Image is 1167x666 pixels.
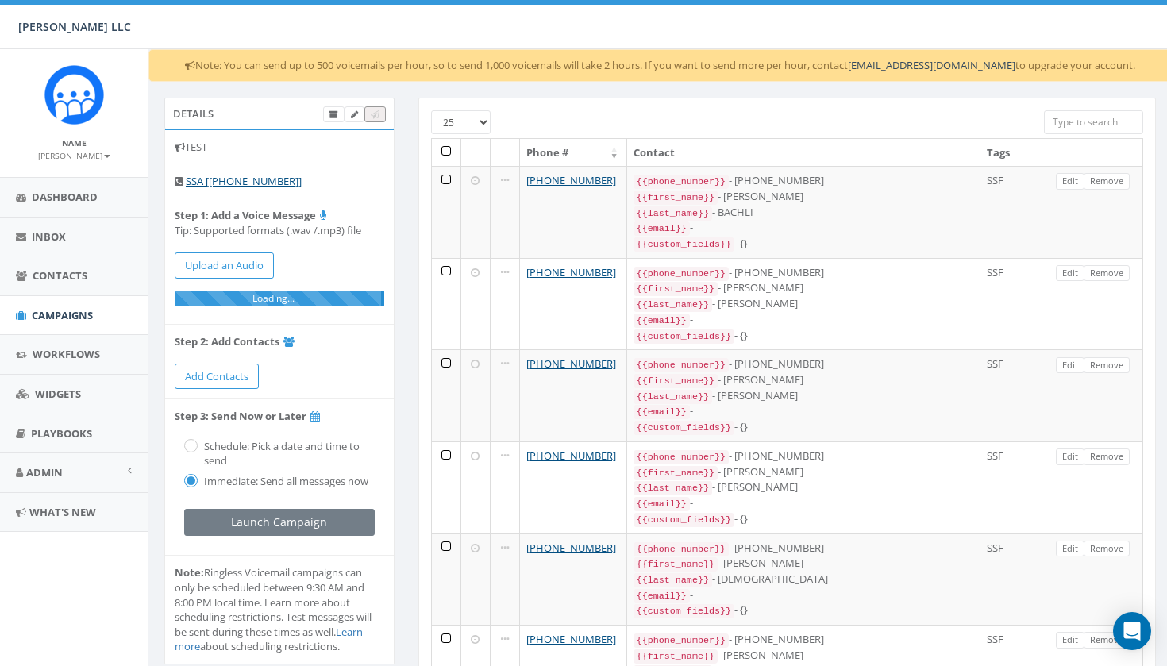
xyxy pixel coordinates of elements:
[634,448,973,464] div: - [PHONE_NUMBER]
[634,173,973,189] div: - [PHONE_NUMBER]
[634,556,973,572] div: - [PERSON_NAME]
[634,221,690,236] code: {{email}}
[175,291,384,306] div: Loading...
[1084,541,1130,557] a: Remove
[175,364,259,390] a: Add Contacts
[32,190,98,204] span: Dashboard
[1084,448,1130,465] a: Remove
[371,108,379,120] span: Attach the audio file to test
[1084,265,1130,282] a: Remove
[526,448,616,463] a: [PHONE_NUMBER]
[634,282,718,296] code: {{first_name}}
[62,137,87,148] small: Name
[175,625,363,654] a: Learn more
[634,220,973,236] div: -
[526,265,616,279] a: [PHONE_NUMBER]
[1056,357,1084,374] a: Edit
[634,390,712,404] code: {{last_name}}
[634,405,690,419] code: {{email}}
[634,372,973,388] div: - [PERSON_NAME]
[634,175,729,189] code: {{phone_number}}
[1056,541,1084,557] a: Edit
[980,441,1042,533] td: SSF
[29,505,96,519] span: What's New
[634,236,973,252] div: - {}
[526,541,616,555] a: [PHONE_NUMBER]
[634,388,973,404] div: - [PERSON_NAME]
[33,347,100,361] span: Workflows
[32,308,93,322] span: Campaigns
[634,572,973,587] div: - [DEMOGRAPHIC_DATA]
[634,649,718,664] code: {{first_name}}
[634,374,718,388] code: {{first_name}}
[165,130,394,164] li: TEST
[329,108,338,120] span: Archive Campaign
[634,314,690,328] code: {{email}}
[1084,173,1130,190] a: Remove
[634,205,973,221] div: - BACHLI
[1084,632,1130,649] a: Remove
[200,439,375,468] label: Schedule: Pick a date and time to send
[634,403,973,419] div: -
[634,189,973,205] div: - [PERSON_NAME]
[634,237,734,252] code: {{custom_fields}}
[634,633,729,648] code: {{phone_number}}
[634,541,973,556] div: - [PHONE_NUMBER]
[627,139,980,167] th: Contact
[634,511,973,527] div: - {}
[980,349,1042,441] td: SSF
[1056,265,1084,282] a: Edit
[634,542,729,556] code: {{phone_number}}
[634,648,973,664] div: - [PERSON_NAME]
[634,191,718,205] code: {{first_name}}
[634,356,973,372] div: - [PHONE_NUMBER]
[526,632,616,646] a: [PHONE_NUMBER]
[634,589,690,603] code: {{email}}
[634,513,734,527] code: {{custom_fields}}
[38,150,110,161] small: [PERSON_NAME]
[634,421,734,435] code: {{custom_fields}}
[634,206,712,221] code: {{last_name}}
[185,369,248,383] span: Add Contacts
[634,265,973,281] div: - [PHONE_NUMBER]
[32,229,66,244] span: Inbox
[634,495,973,511] div: -
[634,587,973,603] div: -
[634,312,973,328] div: -
[520,139,627,167] th: Phone #: activate to sort column ascending
[175,208,316,222] b: Step 1: Add a Voice Message
[1084,357,1130,374] a: Remove
[175,223,361,237] l: Tip: Supported formats (.wav /.mp3) file
[175,565,372,653] span: Ringless Voicemail campaigns can only be scheduled between 9:30 AM and 8:00 PM local time. Learn ...
[634,419,973,435] div: - {}
[634,296,973,312] div: - [PERSON_NAME]
[848,58,1015,72] a: [EMAIL_ADDRESS][DOMAIN_NAME]
[980,139,1042,167] th: Tags
[1056,448,1084,465] a: Edit
[33,268,87,283] span: Contacts
[634,464,973,480] div: - [PERSON_NAME]
[634,329,734,344] code: {{custom_fields}}
[634,280,973,296] div: - [PERSON_NAME]
[634,466,718,480] code: {{first_name}}
[634,557,718,572] code: {{first_name}}
[31,426,92,441] span: Playbooks
[634,298,712,312] code: {{last_name}}
[1113,612,1151,650] div: Open Intercom Messenger
[175,565,204,579] b: Note:
[634,604,734,618] code: {{custom_fields}}
[1044,110,1143,134] input: Type to search
[1056,173,1084,190] a: Edit
[38,148,110,162] a: [PERSON_NAME]
[634,497,690,511] code: {{email}}
[35,387,81,401] span: Widgets
[164,98,395,129] div: Details
[634,481,712,495] code: {{last_name}}
[980,258,1042,350] td: SSF
[526,173,616,187] a: [PHONE_NUMBER]
[634,358,729,372] code: {{phone_number}}
[634,573,712,587] code: {{last_name}}
[1056,632,1084,649] a: Edit
[980,533,1042,626] td: SSF
[44,65,104,125] img: Rally_Corp_Icon.png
